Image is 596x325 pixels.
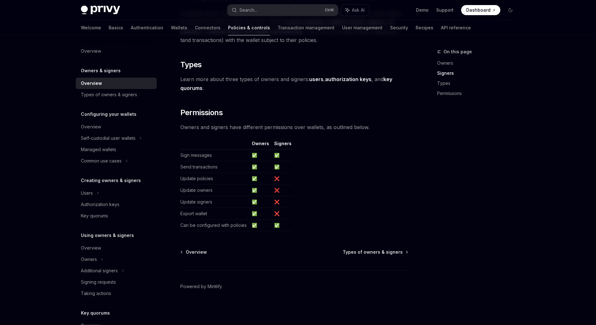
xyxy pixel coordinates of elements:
[249,173,272,185] td: ✅
[76,276,157,288] a: Signing requests
[81,278,116,286] div: Signing requests
[81,189,93,197] div: Users
[76,288,157,299] a: Taking actions
[466,7,491,13] span: Dashboard
[186,249,207,255] span: Overview
[325,76,371,83] a: authorization keys
[437,58,521,68] a: Owners
[81,110,136,118] h5: Configuring your wallets
[272,196,292,208] td: ❌
[76,210,157,222] a: Key quorums
[249,185,272,196] td: ✅
[180,75,408,92] span: Learn more about three types of owners and signers: , , and .
[180,123,408,132] span: Owners and signers have different permissions over wallets, as outlined below.
[180,76,392,91] strong: key quorums
[352,7,364,13] span: Ask AI
[180,76,392,92] a: key quorums
[416,20,433,35] a: Recipes
[76,121,157,133] a: Overview
[437,68,521,78] a: Signers
[181,249,207,255] a: Overview
[81,267,118,275] div: Additional signers
[325,8,334,13] span: Ctrl K
[272,150,292,161] td: ✅
[249,161,272,173] td: ✅
[278,20,334,35] a: Transaction management
[437,78,521,88] a: Types
[443,48,472,56] span: On this page
[343,249,403,255] span: Types of owners & signers
[76,45,157,57] a: Overview
[171,20,187,35] a: Wallets
[249,150,272,161] td: ✅
[390,20,408,35] a: Security
[81,91,137,98] div: Types of owners & signers
[180,220,249,231] td: Can be configured with policies
[81,212,108,220] div: Key quorums
[272,220,292,231] td: ✅
[81,146,116,153] div: Managed wallets
[81,123,101,131] div: Overview
[81,290,111,297] div: Taking actions
[505,5,515,15] button: Toggle dark mode
[81,47,101,55] div: Overview
[249,220,272,231] td: ✅
[249,208,272,220] td: ✅
[81,256,97,263] div: Owners
[272,140,292,150] th: Signers
[272,185,292,196] td: ❌
[81,6,120,15] img: dark logo
[227,4,338,16] button: Search...CtrlK
[441,20,471,35] a: API reference
[81,157,122,165] div: Common use cases
[416,7,429,13] a: Demo
[343,249,407,255] a: Types of owners & signers
[272,173,292,185] td: ❌
[180,283,222,290] a: Powered by Mintlify
[81,201,119,208] div: Authorization keys
[131,20,163,35] a: Authentication
[180,196,249,208] td: Update signers
[81,244,101,252] div: Overview
[272,208,292,220] td: ❌
[81,309,110,317] h5: Key quorums
[81,232,134,239] h5: Using owners & signers
[180,108,223,118] span: Permissions
[76,144,157,155] a: Managed wallets
[249,196,272,208] td: ✅
[180,185,249,196] td: Update owners
[180,150,249,161] td: Sign messages
[180,60,202,70] span: Types
[109,20,123,35] a: Basics
[76,78,157,89] a: Overview
[180,161,249,173] td: Send transactions
[272,161,292,173] td: ✅
[341,4,369,16] button: Ask AI
[436,7,454,13] a: Support
[228,20,270,35] a: Policies & controls
[76,242,157,254] a: Overview
[76,199,157,210] a: Authorization keys
[342,20,382,35] a: User management
[81,67,121,74] h5: Owners & signers
[309,76,323,82] strong: users
[180,173,249,185] td: Update policies
[180,208,249,220] td: Export wallet
[81,20,101,35] a: Welcome
[195,20,220,35] a: Connectors
[76,89,157,100] a: Types of owners & signers
[81,177,141,184] h5: Creating owners & signers
[437,88,521,98] a: Permissions
[309,76,323,83] a: users
[325,76,371,82] strong: authorization keys
[239,6,257,14] div: Search...
[461,5,500,15] a: Dashboard
[81,80,102,87] div: Overview
[249,140,272,150] th: Owners
[81,134,135,142] div: Self-custodial user wallets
